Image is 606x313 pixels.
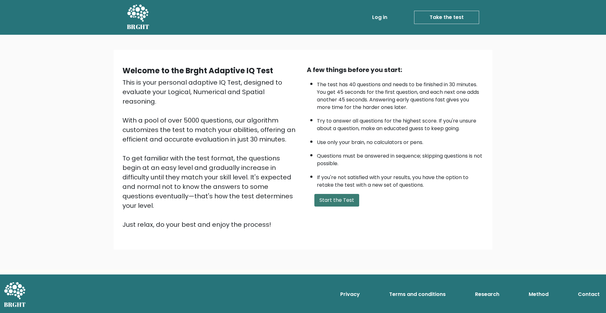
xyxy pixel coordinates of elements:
li: If you're not satisfied with your results, you have the option to retake the test with a new set ... [317,171,484,189]
li: The test has 40 questions and needs to be finished in 30 minutes. You get 45 seconds for the firs... [317,78,484,111]
button: Start the Test [314,194,359,207]
h5: BRGHT [127,23,150,31]
a: Take the test [414,11,479,24]
a: BRGHT [127,3,150,32]
a: Contact [575,288,602,301]
b: Welcome to the Brght Adaptive IQ Test [122,65,273,76]
div: A few things before you start: [307,65,484,75]
a: Research [472,288,502,301]
li: Questions must be answered in sequence; skipping questions is not possible. [317,149,484,167]
a: Log in [370,11,390,24]
li: Use only your brain, no calculators or pens. [317,135,484,146]
a: Terms and conditions [387,288,448,301]
a: Method [526,288,551,301]
a: Privacy [338,288,362,301]
div: This is your personal adaptive IQ Test, designed to evaluate your Logical, Numerical and Spatial ... [122,78,299,229]
li: Try to answer all questions for the highest score. If you're unsure about a question, make an edu... [317,114,484,132]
